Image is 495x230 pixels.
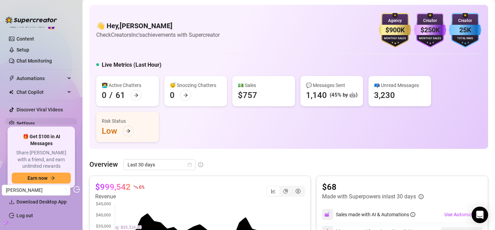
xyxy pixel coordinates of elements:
[410,212,415,217] span: info-circle
[414,25,446,35] div: $250K
[96,31,220,39] article: Check CreatorsInc's achievements with Supercreator
[414,18,446,24] div: Creator
[322,193,416,201] article: Made with Superpowers in last 30 days
[16,107,63,112] a: Discover Viral Videos
[73,186,80,193] span: logout
[16,36,34,42] a: Content
[170,81,221,89] div: 😴 Snoozing Chatters
[102,117,153,125] div: Risk Status
[379,25,411,35] div: $900K
[324,211,331,218] img: svg%3e
[6,185,66,195] span: Jackson
[322,182,423,193] article: $68
[16,87,65,98] span: Chat Copilot
[306,90,327,101] div: 1,140
[449,18,481,24] div: Creator
[126,129,131,133] span: arrow-right
[449,25,481,35] div: 25K
[183,93,188,98] span: arrow-right
[379,18,411,24] div: Agency
[12,173,71,184] button: Earn nowarrow-right
[296,189,300,194] span: dollar-circle
[89,159,118,169] article: Overview
[271,189,276,194] span: line-chart
[139,184,144,190] span: 6 %
[306,81,357,89] div: 💬 Messages Sent
[188,163,192,167] span: calendar
[5,17,57,23] img: logo-BBDzfeDw.svg
[134,93,139,98] span: arrow-right
[12,150,71,170] span: Share [PERSON_NAME] with a friend, and earn unlimited rewards
[336,211,415,218] div: Sales made with AI & Automations
[128,160,191,170] span: Last 30 days
[16,213,33,218] a: Log out
[50,176,55,180] span: arrow-right
[379,36,411,41] div: Monthly Sales
[449,36,481,41] div: Total Fans
[95,193,144,201] article: Revenue
[9,90,13,95] img: Chat Copilot
[16,199,67,205] span: Download Desktop App
[115,90,125,101] div: 61
[9,76,14,81] span: thunderbolt
[449,13,481,47] img: blue-badge-DgoSNQY1.svg
[16,73,65,84] span: Automations
[3,220,8,225] span: build
[96,21,220,31] h4: 👋 Hey, [PERSON_NAME]
[238,90,257,101] div: $757
[27,175,47,181] span: Earn now
[419,194,423,199] span: info-circle
[283,189,288,194] span: pie-chart
[330,91,357,99] div: (45% by 🤖)
[16,58,52,64] a: Chat Monitoring
[374,90,395,101] div: 3,230
[9,199,14,205] span: download
[472,207,488,223] div: Open Intercom Messenger
[102,61,162,69] h5: Live Metrics (Last Hour)
[12,133,71,147] span: 🎁 Get $100 in AI Messages
[414,36,446,41] div: Monthly Sales
[95,182,131,193] article: $999,542
[102,90,107,101] div: 0
[102,81,153,89] div: 👩‍💻 Active Chatters
[444,209,482,220] button: Use Automations
[238,81,289,89] div: 💵 Sales
[444,212,482,217] span: Use Automations
[266,186,305,197] div: segmented control
[16,121,35,126] a: Settings
[198,162,203,167] span: info-circle
[133,185,138,189] span: fall
[374,81,426,89] div: 📪 Unread Messages
[379,13,411,47] img: gold-badge-CigiZidd.svg
[414,13,446,47] img: purple-badge-B9DA21FR.svg
[62,187,67,193] span: loading
[170,90,175,101] div: 0
[16,47,29,53] a: Setup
